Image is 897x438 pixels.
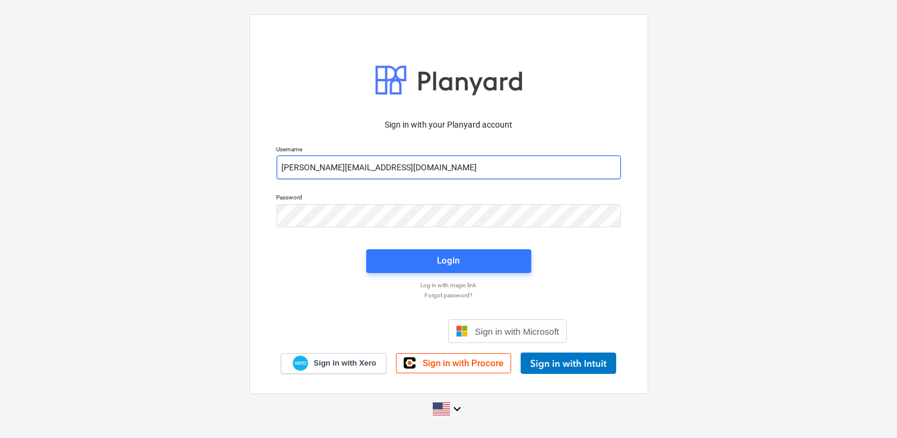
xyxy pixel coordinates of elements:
[271,281,627,289] a: Log in with magic link
[277,155,621,179] input: Username
[324,318,445,344] iframe: Sign in with Google Button
[438,253,460,268] div: Login
[456,325,468,337] img: Microsoft logo
[450,402,464,416] i: keyboard_arrow_down
[281,353,386,374] a: Sign in with Xero
[277,193,621,204] p: Password
[423,358,503,369] span: Sign in with Procore
[277,145,621,155] p: Username
[366,249,531,273] button: Login
[838,381,897,438] iframe: Chat Widget
[313,358,376,369] span: Sign in with Xero
[475,326,559,337] span: Sign in with Microsoft
[293,356,308,372] img: Xero logo
[271,291,627,299] a: Forgot password?
[277,119,621,131] p: Sign in with your Planyard account
[396,353,511,373] a: Sign in with Procore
